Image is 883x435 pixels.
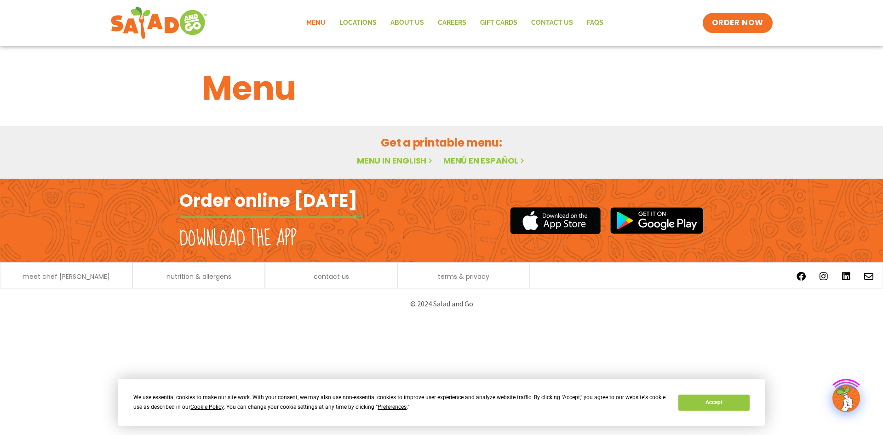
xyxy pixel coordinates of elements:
div: We use essential cookies to make our site work. With your consent, we may also use non-essential ... [133,393,667,412]
a: Contact Us [524,12,580,34]
a: contact us [314,273,349,280]
a: FAQs [580,12,610,34]
a: GIFT CARDS [473,12,524,34]
img: new-SAG-logo-768×292 [110,5,207,41]
div: Cookie Consent Prompt [118,379,765,426]
a: meet chef [PERSON_NAME] [23,273,110,280]
h2: Download the app [179,226,297,252]
p: © 2024 Salad and Go [184,298,699,310]
span: ORDER NOW [712,17,763,28]
a: Locations [333,12,384,34]
a: nutrition & allergens [166,273,231,280]
button: Accept [678,395,749,411]
a: ORDER NOW [703,13,773,33]
span: Cookie Policy [190,404,224,410]
img: fork [179,215,363,220]
a: Menu [299,12,333,34]
nav: Menu [299,12,610,34]
h1: Menu [202,63,681,113]
h2: Get a printable menu: [202,135,681,151]
a: Menu in English [357,155,434,166]
span: Preferences [378,404,407,410]
img: appstore [510,206,601,236]
a: About Us [384,12,431,34]
a: Menú en español [443,155,526,166]
h2: Order online [DATE] [179,189,357,212]
img: google_play [610,207,704,234]
a: terms & privacy [438,273,489,280]
a: Careers [431,12,473,34]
